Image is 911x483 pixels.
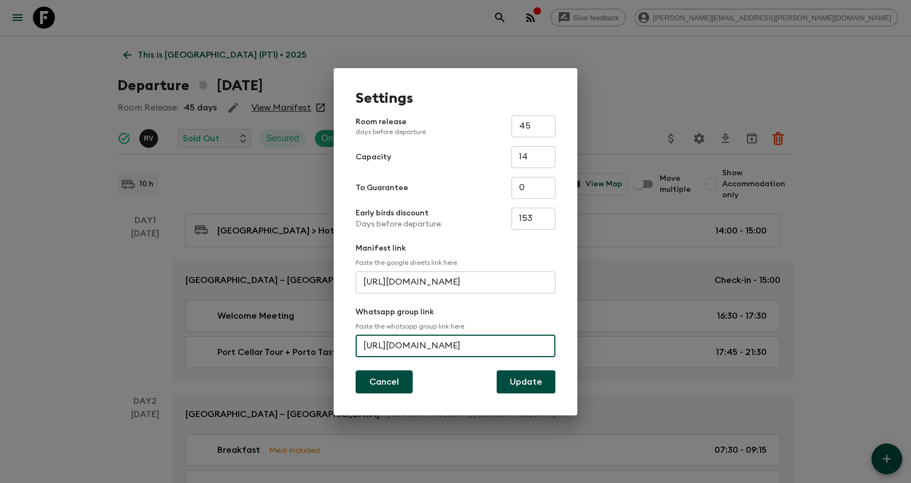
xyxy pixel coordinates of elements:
[356,335,555,357] input: e.g. https://chat.whatsapp.com/...
[356,271,555,293] input: e.g. https://docs.google.com/spreadsheets/d/1P7Zz9v8J0vXy1Q/edit#gid=0
[356,116,426,136] p: Room release
[356,258,555,267] p: Paste the google sheets link here
[497,370,555,393] button: Update
[356,152,391,163] p: Capacity
[511,177,555,199] input: e.g. 4
[511,208,555,230] input: e.g. 180
[356,243,555,254] p: Manifest link
[511,115,555,137] input: e.g. 30
[356,127,426,136] p: days before departure
[356,370,413,393] button: Cancel
[511,146,555,168] input: e.g. 14
[356,219,442,230] p: Days before departure.
[356,322,555,331] p: Paste the whatsapp group link here
[356,307,555,318] p: Whatsapp group link
[356,90,555,107] h1: Settings
[356,208,442,219] p: Early birds discount
[356,182,408,193] p: To Guarantee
